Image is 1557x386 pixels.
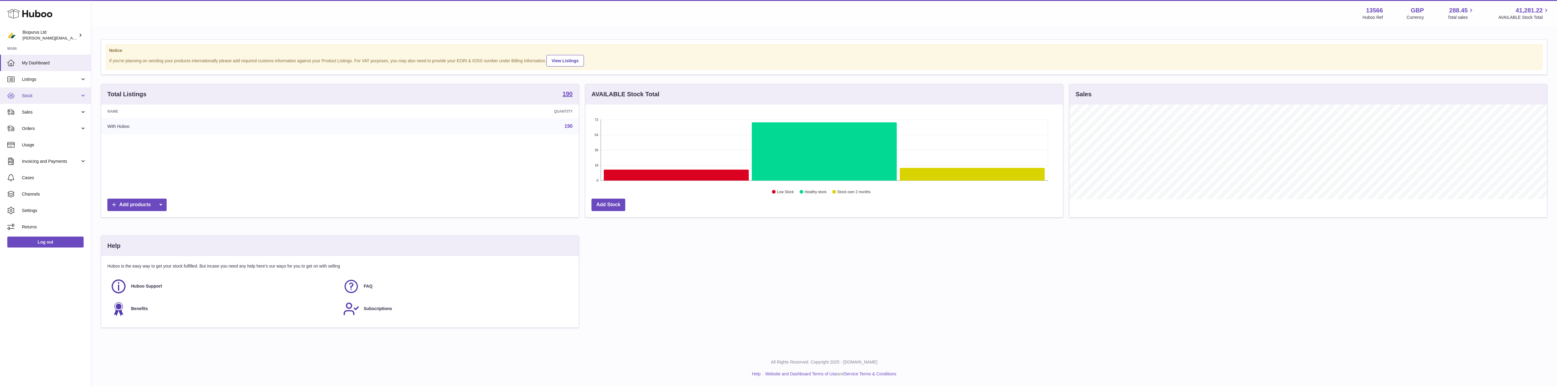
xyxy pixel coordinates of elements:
[22,109,80,115] span: Sales
[22,224,86,230] span: Returns
[109,54,1539,67] div: If you're planning on sending your products internationally please add required customs informati...
[101,104,353,118] th: Name
[364,283,373,289] span: FAQ
[563,91,573,97] strong: 190
[1076,90,1091,98] h3: Sales
[22,93,80,99] span: Stock
[110,278,337,295] a: Huboo Support
[353,104,579,118] th: Quantity
[110,301,337,317] a: Benefits
[7,237,84,248] a: Log out
[591,90,659,98] h3: AVAILABLE Stock Total
[837,190,870,194] text: Stock over 2 months
[1448,6,1475,20] a: 288.45 Total sales
[595,163,598,167] text: 18
[22,126,80,132] span: Orders
[1411,6,1424,15] strong: GBP
[763,371,896,377] li: and
[546,55,584,67] a: View Listings
[96,359,1552,365] p: All Rights Reserved. Copyright 2025 - [DOMAIN_NAME]
[109,48,1539,53] strong: Notice
[131,306,148,312] span: Benefits
[22,77,80,82] span: Listings
[1363,15,1383,20] div: Huboo Ref
[1498,15,1550,20] span: AVAILABLE Stock Total
[765,371,837,376] a: Website and Dashboard Terms of Use
[564,124,573,129] a: 190
[22,175,86,181] span: Cases
[107,242,120,250] h3: Help
[22,142,86,148] span: Usage
[777,190,794,194] text: Low Stock
[22,60,86,66] span: My Dashboard
[591,199,625,211] a: Add Stock
[22,208,86,213] span: Settings
[805,190,827,194] text: Healthy stock
[1366,6,1383,15] strong: 13566
[1516,6,1543,15] span: 41,281.22
[343,278,570,295] a: FAQ
[107,199,167,211] a: Add products
[7,31,16,40] img: peter@biopurus.co.uk
[107,263,573,269] p: Huboo is the easy way to get your stock fulfilled. But incase you need any help here's our ways f...
[595,118,598,121] text: 72
[1498,6,1550,20] a: 41,281.22 AVAILABLE Stock Total
[1449,6,1468,15] span: 288.45
[595,133,598,137] text: 54
[22,191,86,197] span: Channels
[595,148,598,152] text: 36
[23,29,77,41] div: Biopurus Ltd
[131,283,162,289] span: Huboo Support
[343,301,570,317] a: Subscriptions
[1407,15,1424,20] div: Currency
[752,371,761,376] a: Help
[22,159,80,164] span: Invoicing and Payments
[364,306,392,312] span: Subscriptions
[107,90,147,98] h3: Total Listings
[23,36,122,40] span: [PERSON_NAME][EMAIL_ADDRESS][DOMAIN_NAME]
[844,371,896,376] a: Service Terms & Conditions
[563,91,573,98] a: 190
[1448,15,1475,20] span: Total sales
[101,118,353,134] td: With Huboo
[596,179,598,182] text: 0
